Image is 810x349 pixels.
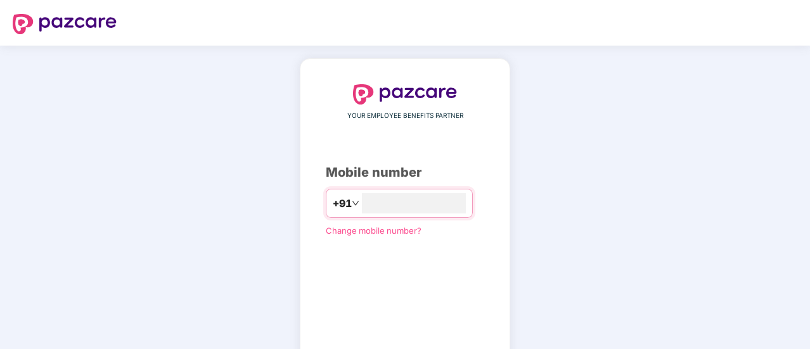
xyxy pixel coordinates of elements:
[326,163,484,182] div: Mobile number
[326,225,421,236] a: Change mobile number?
[347,111,463,121] span: YOUR EMPLOYEE BENEFITS PARTNER
[352,200,359,207] span: down
[353,84,457,105] img: logo
[13,14,117,34] img: logo
[333,196,352,212] span: +91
